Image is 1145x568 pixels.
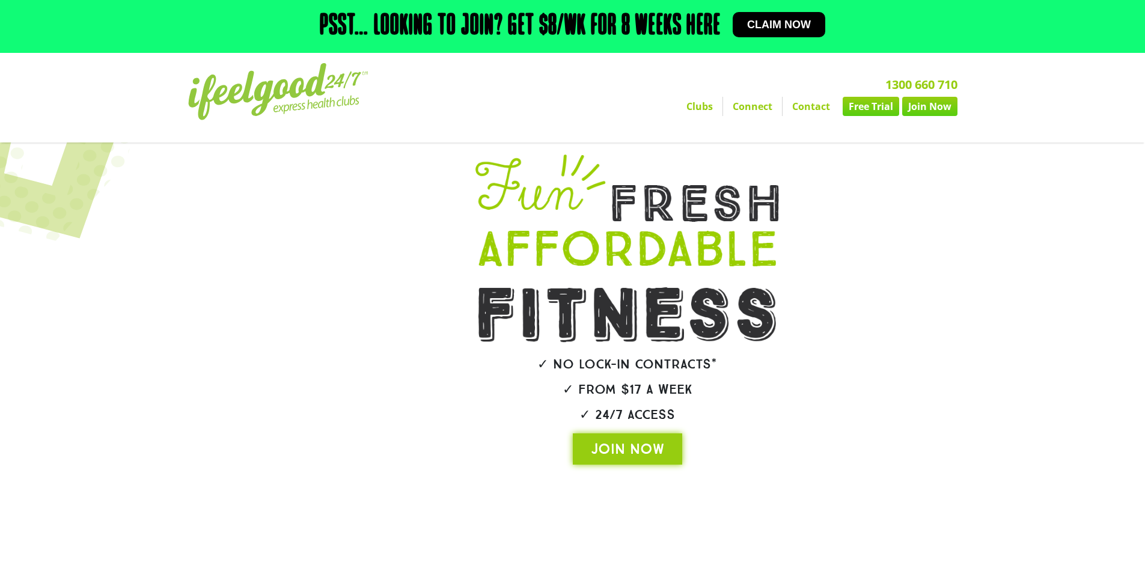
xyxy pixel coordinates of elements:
h2: ✓ No lock-in contracts* [442,358,813,371]
a: Connect [723,97,782,116]
a: Claim now [733,12,825,37]
h2: ✓ 24/7 Access [442,408,813,421]
a: Join Now [902,97,957,116]
span: Claim now [747,19,811,30]
h2: Psst… Looking to join? Get $8/wk for 8 weeks here [320,12,721,41]
a: JOIN NOW [573,433,682,465]
nav: Menu [462,97,957,116]
h2: ✓ From $17 a week [442,383,813,396]
a: Clubs [677,97,722,116]
span: JOIN NOW [591,439,664,459]
a: Contact [783,97,840,116]
a: 1300 660 710 [885,76,957,93]
a: Free Trial [843,97,899,116]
